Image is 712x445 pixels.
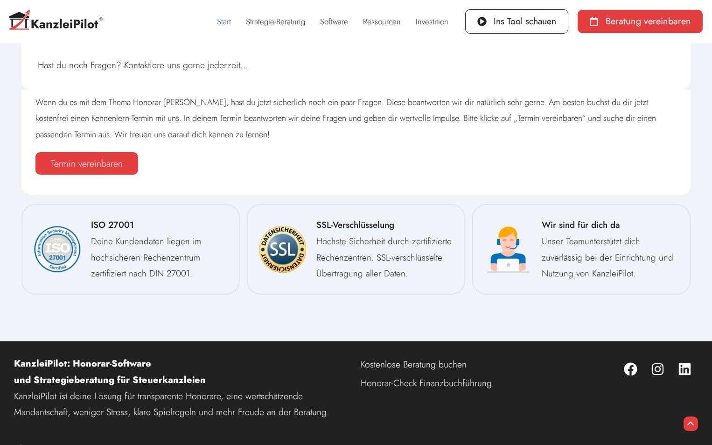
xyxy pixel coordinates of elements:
a: Ins Tool schauen [465,9,568,34]
p: Höchste Sicherheit durch zertifizierte Rechenzentren. SSL-verschlüsselte Übertragung aller Daten. [316,233,453,282]
span: ISO 27001 [91,219,134,231]
a: Software [313,11,356,32]
span: Wir sind für dich da [542,219,620,231]
a: Honorar-Check Finanzbuchführung [361,374,520,392]
span: Beratung vereinbaren [606,17,691,26]
a: Strategie-Beratung [238,11,313,32]
a: Hast du noch Fragen? Kontaktiere uns gerne jederzeit… [38,58,248,71]
a: Ressourcen [356,11,408,32]
img: Kanzleipilot-Logo-C [9,10,103,33]
strong: und Strategieberatung für Steuerkanzleien [14,373,206,386]
p: Wenn du es mit dem Thema Honorar [PERSON_NAME], hast du jetzt sicherlich noch ein paar Fragen. Di... [35,94,677,143]
span: Ins Tool schauen [494,17,556,26]
p: KanzleiPilot ist deine Lösung für transparente Honorare, eine wertschätzende Mandantschaft, wenig... [14,355,342,420]
a: Beratung vereinbaren [578,10,703,33]
a: Termin vereinbaren [35,152,138,175]
nav: Menü [209,11,456,32]
a: Investition [408,11,456,32]
nav: Menü [361,355,520,392]
span: SSL-Verschlüsselung [316,219,394,231]
a: Start [209,11,238,32]
strong: KanzleiPilot: Honorar-Software [14,357,151,370]
p: Deine Kundendaten liegen im hochsicheren Rechenzentrum zertifiziert nach DIN 27001. [91,233,227,282]
p: Unser Teamunterstützt dich zuverlässig bei der Einrichtung und Nutzung von KanzleiPilot. [542,233,678,282]
div: Hast du noch Fragen? Kontaktiere uns gerne jederzeit… [21,90,691,195]
a: Kostenlose Beratung buchen [361,355,520,374]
